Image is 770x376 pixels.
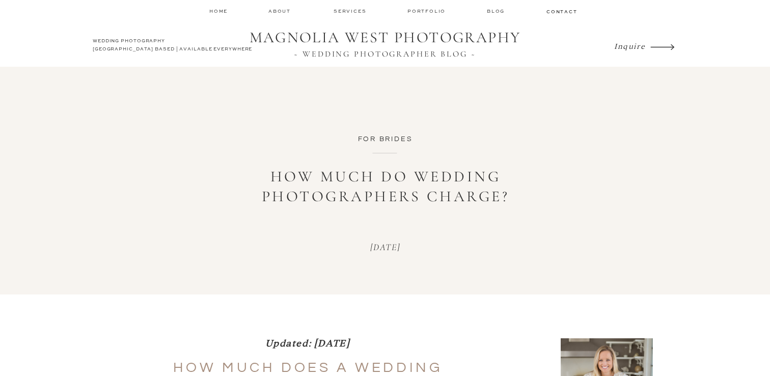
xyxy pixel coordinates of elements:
[614,41,645,50] i: Inquire
[546,8,576,14] a: contact
[93,37,255,56] a: WEDDING PHOTOGRAPHY[GEOGRAPHIC_DATA] BASED | AVAILABLE EVERYWHERE
[614,39,648,53] a: Inquire
[358,136,413,143] a: For Brides
[407,8,448,15] a: Portfolio
[322,242,449,253] p: [DATE]
[93,37,255,56] h2: WEDDING PHOTOGRAPHY [GEOGRAPHIC_DATA] BASED | AVAILABLE EVERYWHERE
[334,8,368,14] a: services
[268,8,294,15] a: about
[487,8,507,15] a: Blog
[265,336,350,348] em: Updated: [DATE]
[233,167,538,206] h1: How much do wedding photographers charge?
[242,29,528,48] a: MAGNOLIA WEST PHOTOGRAPHY
[209,8,229,14] a: home
[242,49,528,59] a: ~ WEDDING PHOTOGRAPHER BLOG ~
